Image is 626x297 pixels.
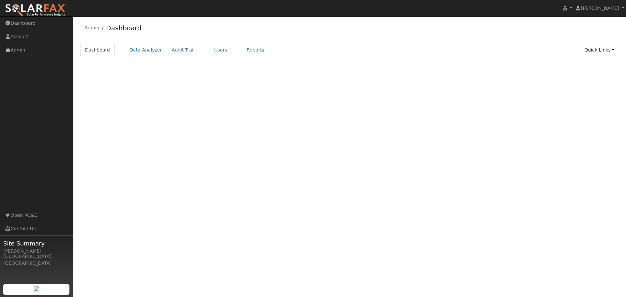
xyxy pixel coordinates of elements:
a: Dashboard [80,44,115,56]
img: retrieve [34,286,39,291]
a: Users [209,44,232,56]
a: Admin [85,25,99,30]
div: [GEOGRAPHIC_DATA], [GEOGRAPHIC_DATA] [3,253,70,267]
span: Site Summary [3,239,70,248]
a: Dashboard [106,24,142,32]
a: Quick Links [579,44,619,56]
a: Audit Trail [167,44,200,56]
div: [PERSON_NAME] [3,248,70,255]
a: Data Analyzer [125,44,167,56]
img: SolarFax [5,4,66,17]
span: [PERSON_NAME] [581,6,619,11]
a: Reports [242,44,269,56]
